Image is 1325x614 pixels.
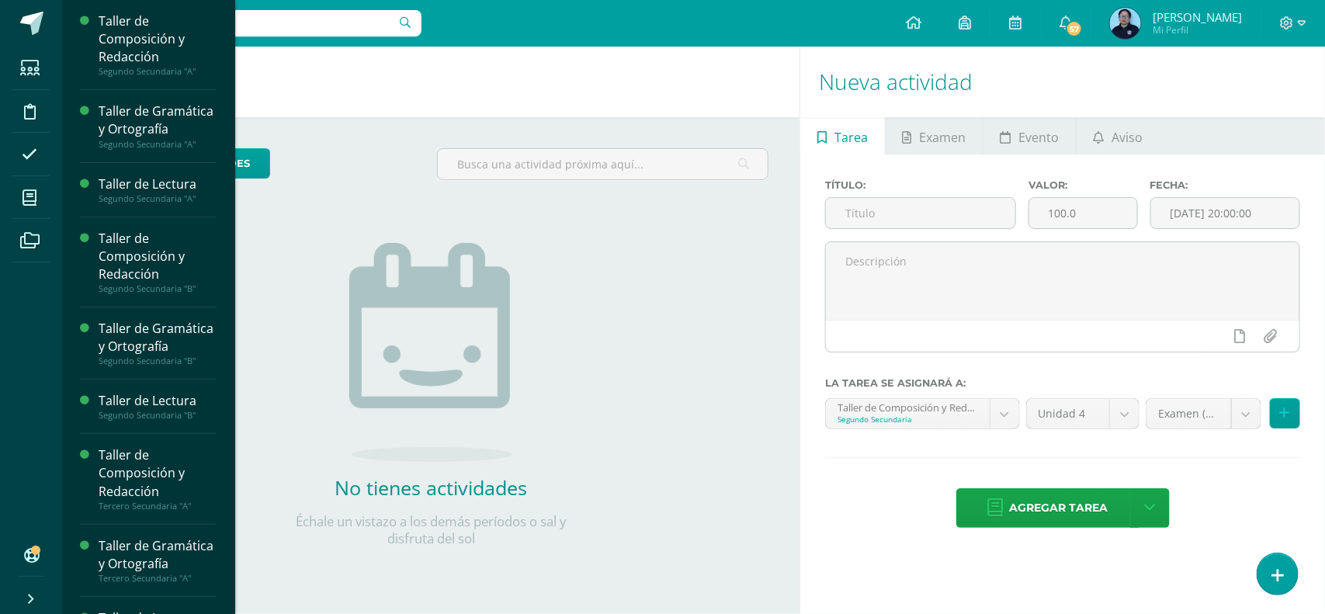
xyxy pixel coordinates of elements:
[1158,399,1219,428] span: Examen (30.0pts)
[81,47,781,117] h1: Actividades
[99,320,217,356] div: Taller de Gramática y Ortografía
[886,117,983,154] a: Examen
[1010,489,1108,527] span: Agregar tarea
[99,102,217,149] a: Taller de Gramática y OrtografíaSegundo Secundaria "A"
[99,573,217,584] div: Tercero Secundaria "A"
[983,117,1076,154] a: Evento
[1153,9,1242,25] span: [PERSON_NAME]
[1146,399,1261,428] a: Examen (30.0pts)
[1110,8,1141,39] img: b2321dda38d0346e3052fe380a7563d1.png
[1066,20,1083,37] span: 57
[99,230,217,294] a: Taller de Composición y RedacciónSegundo Secundaria "B"
[1077,117,1160,154] a: Aviso
[1039,399,1098,428] span: Unidad 4
[99,12,217,77] a: Taller de Composición y RedacciónSegundo Secundaria "A"
[99,230,217,283] div: Taller de Composición y Redacción
[99,392,217,410] div: Taller de Lectura
[99,102,217,138] div: Taller de Gramática y Ortografía
[838,414,977,425] div: Segundo Secundaria
[1027,399,1139,428] a: Unidad 4
[99,175,217,204] a: Taller de LecturaSegundo Secundaria "A"
[99,139,217,150] div: Segundo Secundaria "A"
[276,513,586,547] p: Échale un vistazo a los demás períodos o sal y disfruta del sol
[825,179,1015,191] label: Título:
[99,12,217,66] div: Taller de Composición y Redacción
[99,193,217,204] div: Segundo Secundaria "A"
[1028,179,1138,191] label: Valor:
[99,283,217,294] div: Segundo Secundaria "B"
[72,10,421,36] input: Busca un usuario...
[819,47,1306,117] h1: Nueva actividad
[1151,198,1299,228] input: Fecha de entrega
[99,537,217,584] a: Taller de Gramática y OrtografíaTercero Secundaria "A"
[99,175,217,193] div: Taller de Lectura
[826,399,1018,428] a: Taller de Composición y Redacción 'A'Segundo Secundaria
[99,446,217,500] div: Taller de Composición y Redacción
[99,537,217,573] div: Taller de Gramática y Ortografía
[826,198,1015,228] input: Título
[438,149,768,179] input: Busca una actividad próxima aquí...
[1150,179,1300,191] label: Fecha:
[825,377,1300,389] label: La tarea se asignará a:
[800,117,884,154] a: Tarea
[1018,119,1059,156] span: Evento
[99,446,217,511] a: Taller de Composición y RedacciónTercero Secundaria "A"
[99,356,217,366] div: Segundo Secundaria "B"
[1029,198,1137,228] input: Puntos máximos
[1112,119,1143,156] span: Aviso
[99,501,217,512] div: Tercero Secundaria "A"
[99,392,217,421] a: Taller de LecturaSegundo Secundaria "B"
[99,66,217,77] div: Segundo Secundaria "A"
[919,119,966,156] span: Examen
[349,243,512,462] img: no_activities.png
[99,410,217,421] div: Segundo Secundaria "B"
[99,320,217,366] a: Taller de Gramática y OrtografíaSegundo Secundaria "B"
[276,474,586,501] h2: No tienes actividades
[834,119,868,156] span: Tarea
[838,399,977,414] div: Taller de Composición y Redacción 'A'
[1153,23,1242,36] span: Mi Perfil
